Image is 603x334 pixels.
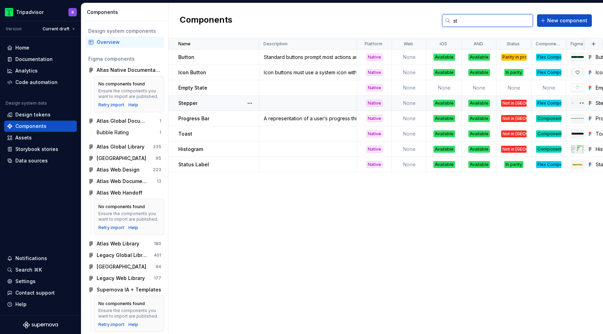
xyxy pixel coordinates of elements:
[98,204,145,210] div: No components found
[4,65,77,76] a: Analytics
[504,161,523,168] div: In parity
[159,130,161,135] div: 1
[98,81,145,87] div: No components found
[88,28,161,35] div: Design system components
[15,44,29,51] div: Home
[97,39,161,46] div: Overview
[15,255,47,262] div: Notifications
[531,80,566,96] td: None
[4,299,77,310] button: Help
[15,79,58,86] div: Code automation
[85,238,164,249] a: Atlas Web Library180
[366,146,382,153] div: Native
[392,111,427,126] td: None
[366,69,382,76] div: Native
[501,115,527,122] div: Not in [GEOGRAPHIC_DATA]
[98,322,124,327] div: Retry import
[4,276,77,287] a: Settings
[97,275,145,282] div: Legacy Web Library
[98,225,124,230] div: Retry import
[536,100,561,107] div: Flex Component
[366,100,382,107] div: Native
[4,132,77,143] a: Assets
[468,115,490,122] div: Available
[178,100,198,107] p: Stepper
[537,14,592,27] button: New component
[15,67,38,74] div: Analytics
[260,69,356,76] div: Icon buttons must use a system icon with a clear meaning. The meaning of the icon should be clear...
[128,225,138,230] a: Help
[128,102,138,108] div: Help
[178,130,192,137] p: Toast
[178,69,206,76] p: Icon Button
[433,100,455,107] div: Available
[571,145,584,152] img: Histogram
[178,41,191,47] p: Name
[6,26,22,32] div: Version
[547,17,587,24] span: New component
[157,179,161,184] div: 13
[392,142,427,157] td: None
[571,85,584,91] img: Empty State
[392,65,427,80] td: None
[153,144,161,150] div: 335
[501,146,527,153] div: Not in [GEOGRAPHIC_DATA]
[468,54,490,61] div: Available
[571,118,584,119] img: Progress Bar
[15,56,53,63] div: Documentation
[97,240,139,247] div: Atlas Web Library
[392,157,427,172] td: None
[85,37,164,48] a: Overview
[573,68,582,77] img: Icon Button
[392,80,427,96] td: None
[6,100,47,106] div: Design system data
[15,146,58,153] div: Storybook stories
[501,54,527,61] div: Parity in progress
[97,129,132,136] div: Bubble Rating
[94,127,164,138] a: Bubble Rating1
[85,176,164,187] a: Atlas Web Documentation13
[536,54,561,61] div: Flex Component
[85,153,164,164] a: [GEOGRAPHIC_DATA]95
[85,187,164,198] a: Atlas Web Handoff
[23,321,58,328] svg: Supernova Logo
[365,41,382,47] p: Platform
[15,278,36,285] div: Settings
[4,121,77,132] a: Components
[154,252,161,258] div: 401
[16,9,44,16] div: Tripadvisor
[468,69,490,76] div: Available
[15,111,51,118] div: Design tokens
[85,273,164,284] a: Legacy Web Library177
[260,54,356,61] div: Standard buttons prompt most actions and communicate actions that users can take.
[178,161,209,168] p: Status Label
[97,166,140,173] div: Atlas Web Design
[4,42,77,53] a: Home
[536,130,561,137] div: Component
[392,96,427,111] td: None
[98,308,159,319] div: Ensure the components you want to import are published.
[4,287,77,298] button: Contact support
[468,130,490,137] div: Available
[536,69,561,76] div: Flex Component
[97,155,146,162] div: [GEOGRAPHIC_DATA]
[263,41,288,47] p: Description
[501,130,527,137] div: Not in [GEOGRAPHIC_DATA]
[15,123,46,130] div: Components
[178,54,194,61] p: Button
[468,100,490,107] div: Available
[427,80,462,96] td: None
[571,102,584,104] img: Stepper
[15,301,27,308] div: Help
[15,266,42,273] div: Search ⌘K
[85,64,164,76] a: Altas Native Documentation
[85,164,164,175] a: Atlas Web Design223
[85,250,164,261] a: Legacy Global Library401
[97,263,146,270] div: [GEOGRAPHIC_DATA]
[154,241,161,246] div: 180
[504,69,523,76] div: In parity
[433,115,455,122] div: Available
[536,115,561,122] div: Component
